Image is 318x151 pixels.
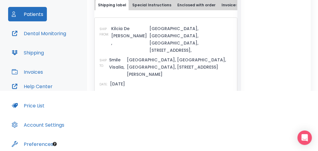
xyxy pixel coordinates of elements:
p: Kilcia De [PERSON_NAME] , [111,25,147,47]
p: SHIP TO: [99,58,107,69]
div: Open Intercom Messenger [298,131,312,145]
button: Shipping [8,45,47,60]
p: Smile Visalia, [109,56,124,71]
button: Invoices [8,65,47,79]
button: Patients [8,7,47,21]
button: Dental Monitoring [8,26,70,41]
button: Account Settings [8,118,68,132]
p: [GEOGRAPHIC_DATA], [GEOGRAPHIC_DATA], [GEOGRAPHIC_DATA], [STREET_ADDRESS][PERSON_NAME] [127,56,232,78]
p: [GEOGRAPHIC_DATA], [GEOGRAPHIC_DATA], [GEOGRAPHIC_DATA], [STREET_ADDRESS], [149,25,232,54]
p: SHIP FROM: [99,26,109,37]
p: [DATE] [110,80,125,88]
div: Tooltip anchor [52,141,57,147]
button: Help Center [8,79,56,94]
button: Price List [8,98,48,113]
p: DATE: [99,82,108,87]
button: print [184,90,192,98]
